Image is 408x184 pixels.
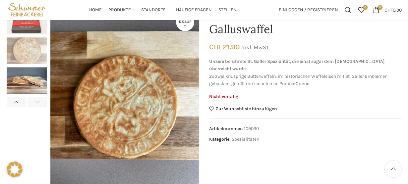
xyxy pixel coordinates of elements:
[176,13,194,31] span: Ausverkauft
[108,3,135,17] a: Produkte
[355,3,368,17] a: 0
[341,3,355,17] a: Suchen
[279,8,338,12] span: Einloggen / Registrieren
[209,136,231,142] span: Kategorie:
[209,59,385,71] b: Unsere berühmte St. Galler Spezialität, die einst sogar dem [DEMOGRAPHIC_DATA] überreicht wurde
[209,94,402,100] p: Nicht vorrätig
[209,43,223,51] span: CHF
[232,136,259,142] a: Spezialitäten
[50,3,275,17] div: Main navigation
[384,7,402,13] bdi: 0.00
[209,106,277,111] a: Zur Wunschliste hinzufügen
[378,5,382,10] span: 0
[176,3,212,17] a: Häufige Fragen
[7,67,47,94] img: Galluswaffel – Bild 4
[209,58,402,88] p: 2x zwei knusprige Butterwaffeln, im historischen Waffeleisen mit St. Galler Emblemen gebacken, ge...
[218,7,237,13] span: Stellen
[215,107,277,111] span: Zur Wunschliste hinzufügen
[89,3,102,17] a: Home
[89,7,102,13] span: Home
[141,7,166,13] span: Standorte
[275,3,341,17] a: Einloggen / Registrieren
[7,97,26,107] div: Previous slide
[108,7,131,13] span: Produkte
[7,67,47,97] div: 4 / 4
[7,38,47,64] img: Galluswaffel – Bild 3
[355,3,368,17] div: Meine Wunschliste
[209,23,402,36] h1: Galluswaffel
[176,7,212,13] span: Häufige Fragen
[370,3,405,17] a: 0 CHF0.00
[7,8,47,38] div: 2 / 4
[363,5,368,10] span: 0
[28,97,47,107] div: Next slide
[209,43,240,51] bdi: 21.90
[241,44,270,51] small: inkl. MwSt.
[244,126,259,131] span: 109030
[385,161,401,177] a: Scroll to top button
[141,3,169,17] a: Standorte
[384,7,393,13] span: CHF
[209,126,243,131] span: Artikelnummer:
[7,7,47,12] a: Site logo
[7,8,47,34] img: Galluswaffel – Bild 2
[218,3,237,17] a: Stellen
[7,38,47,68] div: 3 / 4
